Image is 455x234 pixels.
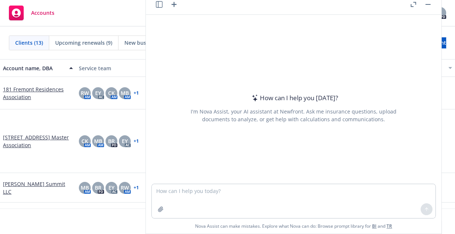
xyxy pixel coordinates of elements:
[124,39,172,47] span: New businesses (0)
[81,89,89,97] span: RW
[95,89,101,97] span: EY
[3,180,73,196] a: [PERSON_NAME] Summit LLC
[6,3,57,23] a: Accounts
[250,93,338,103] div: How can I help you [DATE]?
[3,64,65,72] div: Account name, DBA
[387,223,392,229] a: TR
[122,137,128,145] span: EY
[15,39,43,47] span: Clients (13)
[3,85,73,101] a: 181 Fremont Residences Association
[94,137,102,145] span: MB
[79,64,149,72] div: Service team
[134,91,139,95] a: + 1
[76,59,152,77] button: Service team
[108,89,115,97] span: CK
[81,137,88,145] span: CK
[372,223,377,229] a: BI
[121,89,129,97] span: MB
[121,184,129,191] span: RW
[134,186,139,190] a: + 1
[108,184,114,191] span: EY
[95,184,101,191] span: BR
[149,218,438,234] span: Nova Assist can make mistakes. Explore what Nova can do: Browse prompt library for and
[3,133,73,149] a: [STREET_ADDRESS] Master Association
[190,108,398,123] div: I'm Nova Assist, your AI assistant at Newfront. Ask me insurance questions, upload documents to a...
[134,139,139,143] a: + 1
[108,137,115,145] span: BR
[81,184,89,191] span: MB
[31,10,54,16] span: Accounts
[55,39,112,47] span: Upcoming renewals (9)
